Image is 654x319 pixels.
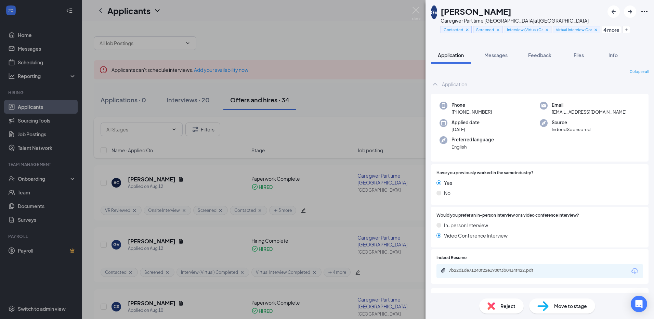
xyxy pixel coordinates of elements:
[602,26,621,33] button: 4 more
[609,52,618,58] span: Info
[545,27,549,32] svg: Cross
[444,221,488,229] span: In-person Interview
[574,52,584,58] span: Files
[640,8,649,16] svg: Ellipses
[452,143,494,150] span: English
[500,302,515,310] span: Reject
[623,26,630,33] button: Plus
[431,9,438,16] div: GV
[452,102,492,109] span: Phone
[626,8,634,16] svg: ArrowRight
[444,232,508,239] span: Video Conference Interview
[624,28,628,32] svg: Plus
[484,52,508,58] span: Messages
[452,126,480,133] span: [DATE]
[438,52,464,58] span: Application
[441,268,551,274] a: Paperclip7b22d1de71240f22e1908f3b0414f422.pdf
[507,27,543,33] span: Interview (Virtual) Completed
[465,27,470,32] svg: Cross
[552,102,627,109] span: Email
[552,126,591,133] span: IndeedSponsored
[436,255,467,261] span: Indeed Resume
[441,5,511,17] h1: [PERSON_NAME]
[624,5,636,18] button: ArrowRight
[552,109,627,115] span: [EMAIL_ADDRESS][DOMAIN_NAME]
[452,119,480,126] span: Applied date
[444,189,450,197] span: No
[436,170,534,176] span: Have you previously worked in the same industry?
[630,69,649,75] span: Collapse all
[452,109,492,115] span: [PHONE_NUMBER]
[552,119,591,126] span: Source
[442,81,467,88] div: Application
[528,52,551,58] span: Feedback
[436,212,579,219] span: Would you prefer an in-person interview or a video conference interview?
[452,136,494,143] span: Preferred language
[607,5,620,18] button: ArrowLeftNew
[631,267,639,275] svg: Download
[610,8,618,16] svg: ArrowLeftNew
[441,17,604,24] div: Caregiver Part time [GEOGRAPHIC_DATA] at [GEOGRAPHIC_DATA]
[496,27,500,32] svg: Cross
[554,302,587,310] span: Move to stage
[444,179,452,187] span: Yes
[476,27,494,33] span: Screened
[556,27,592,33] span: Virtual Interview Completed
[631,296,647,312] div: Open Intercom Messenger
[449,268,545,273] div: 7b22d1de71240f22e1908f3b0414f422.pdf
[431,80,439,88] svg: ChevronUp
[441,268,446,273] svg: Paperclip
[593,27,598,32] svg: Cross
[444,27,463,33] span: Contacted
